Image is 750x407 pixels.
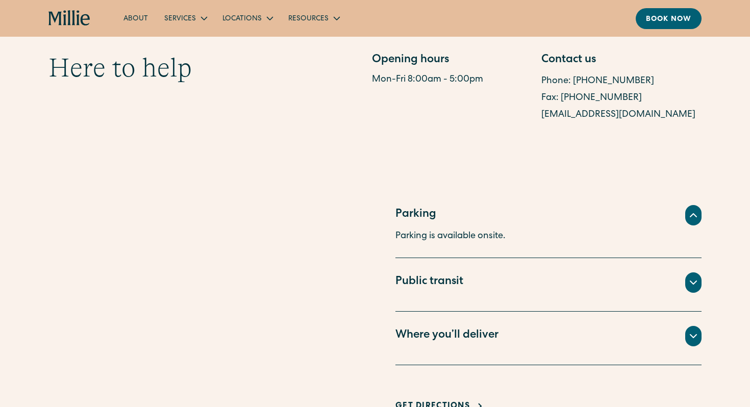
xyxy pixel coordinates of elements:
div: Services [164,14,196,24]
div: Public transit [395,274,463,291]
div: Locations [214,10,280,27]
div: Opening hours [372,52,532,69]
div: Services [156,10,214,27]
a: [EMAIL_ADDRESS][DOMAIN_NAME] [541,110,695,119]
div: Resources [288,14,329,24]
div: Parking [395,207,436,223]
a: Book now [636,8,702,29]
h2: Here to help [48,52,192,84]
a: Fax: [PHONE_NUMBER] [541,93,642,103]
a: About [115,10,156,27]
p: Parking is available onsite. [395,230,702,243]
a: home [48,10,91,27]
div: Where you’ll deliver [395,327,498,344]
a: Phone: [PHONE_NUMBER] [541,77,654,86]
div: Contact us [541,52,702,69]
div: Locations [222,14,262,24]
div: Resources [280,10,347,27]
div: Book now [646,14,691,25]
div: Mon-Fri 8:00am - 5:00pm [372,73,532,87]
